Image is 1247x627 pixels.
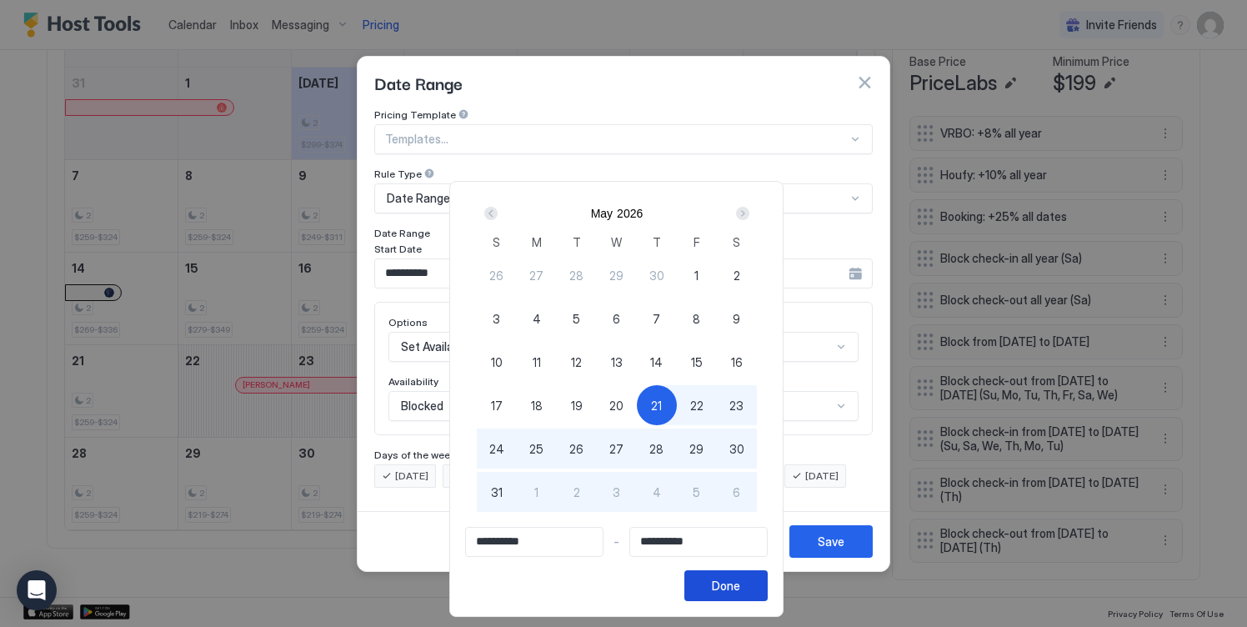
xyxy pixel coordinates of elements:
[690,397,704,414] span: 22
[613,534,619,549] span: -
[597,429,637,469] button: 27
[489,440,504,458] span: 24
[571,397,583,414] span: 19
[573,484,580,501] span: 2
[693,310,700,328] span: 8
[534,484,538,501] span: 1
[717,472,757,512] button: 6
[491,354,503,371] span: 10
[653,310,660,328] span: 7
[533,310,541,328] span: 4
[557,255,597,295] button: 28
[649,440,664,458] span: 28
[730,203,753,223] button: Next
[689,440,704,458] span: 29
[617,207,643,220] button: 2026
[571,354,582,371] span: 12
[694,267,699,284] span: 1
[517,429,557,469] button: 25
[733,233,740,251] span: S
[613,484,620,501] span: 3
[637,298,677,339] button: 7
[569,267,583,284] span: 28
[569,440,583,458] span: 26
[557,472,597,512] button: 2
[630,528,767,556] input: Input Field
[611,233,622,251] span: W
[517,472,557,512] button: 1
[477,385,517,425] button: 17
[653,233,661,251] span: T
[677,255,717,295] button: 1
[731,354,743,371] span: 16
[529,440,543,458] span: 25
[477,255,517,295] button: 26
[493,310,500,328] span: 3
[691,354,703,371] span: 15
[729,440,744,458] span: 30
[517,255,557,295] button: 27
[677,472,717,512] button: 5
[637,472,677,512] button: 4
[694,233,700,251] span: F
[597,255,637,295] button: 29
[17,570,57,610] div: Open Intercom Messenger
[493,233,500,251] span: S
[517,342,557,382] button: 11
[517,385,557,425] button: 18
[637,429,677,469] button: 28
[557,342,597,382] button: 12
[517,298,557,339] button: 4
[712,577,740,594] div: Done
[597,298,637,339] button: 6
[609,267,623,284] span: 29
[477,298,517,339] button: 3
[609,397,623,414] span: 20
[650,354,663,371] span: 14
[597,385,637,425] button: 20
[611,354,623,371] span: 13
[609,440,623,458] span: 27
[717,429,757,469] button: 30
[693,484,700,501] span: 5
[477,429,517,469] button: 24
[477,472,517,512] button: 31
[717,298,757,339] button: 9
[597,472,637,512] button: 3
[734,267,740,284] span: 2
[637,342,677,382] button: 14
[717,385,757,425] button: 23
[466,528,603,556] input: Input Field
[533,354,541,371] span: 11
[529,267,543,284] span: 27
[733,310,740,328] span: 9
[637,255,677,295] button: 30
[653,484,661,501] span: 4
[531,397,543,414] span: 18
[651,397,662,414] span: 21
[677,385,717,425] button: 22
[481,203,503,223] button: Prev
[729,397,744,414] span: 23
[489,267,503,284] span: 26
[717,255,757,295] button: 2
[491,397,503,414] span: 17
[637,385,677,425] button: 21
[491,484,503,501] span: 31
[591,207,613,220] button: May
[532,233,542,251] span: M
[733,484,740,501] span: 6
[573,233,581,251] span: T
[557,429,597,469] button: 26
[557,298,597,339] button: 5
[677,429,717,469] button: 29
[649,267,664,284] span: 30
[573,310,580,328] span: 5
[613,310,620,328] span: 6
[677,342,717,382] button: 15
[677,298,717,339] button: 8
[557,385,597,425] button: 19
[684,570,768,601] button: Done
